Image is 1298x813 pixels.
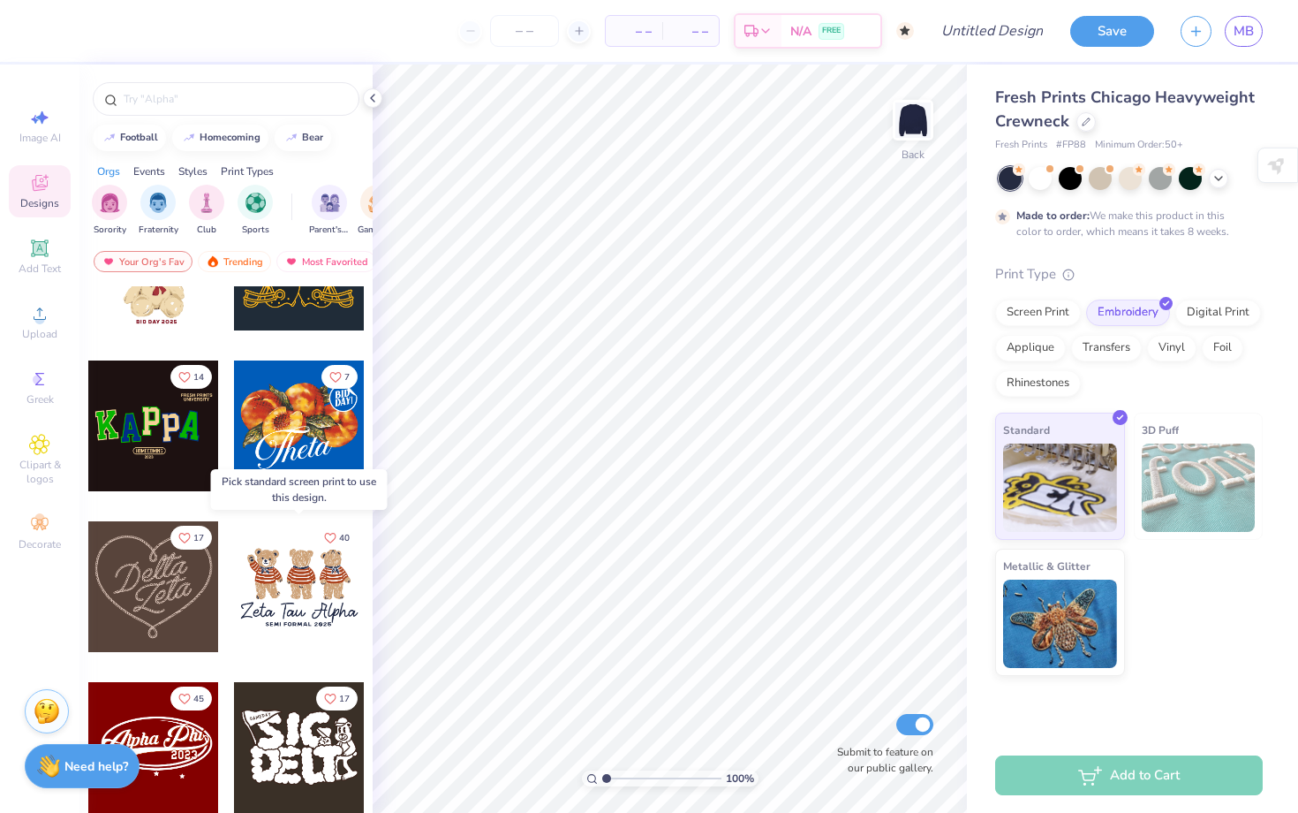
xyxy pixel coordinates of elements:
[995,300,1081,326] div: Screen Print
[139,185,178,237] button: filter button
[1003,444,1117,532] img: Standard
[94,224,126,237] span: Sorority
[927,13,1057,49] input: Untitled Design
[197,224,216,237] span: Club
[1086,300,1170,326] div: Embroidery
[93,125,166,151] button: football
[344,373,350,382] span: 7
[302,133,323,142] div: bear
[358,185,398,237] div: filter for Game Day
[358,224,398,237] span: Game Day
[170,526,212,550] button: Like
[94,251,192,272] div: Your Org's Fav
[822,25,841,37] span: FREE
[172,125,268,151] button: homecoming
[92,185,127,237] button: filter button
[321,365,358,389] button: Like
[200,133,260,142] div: homecoming
[673,22,708,41] span: – –
[895,103,931,138] img: Back
[26,392,54,406] span: Greek
[92,185,127,237] div: filter for Sorority
[1056,138,1086,153] span: # FP88
[189,185,224,237] div: filter for Club
[97,163,120,179] div: Orgs
[995,138,1047,153] span: Fresh Prints
[122,90,348,108] input: Try "Alpha"
[1003,557,1090,575] span: Metallic & Glitter
[275,125,331,151] button: bear
[170,365,212,389] button: Like
[1003,580,1117,668] img: Metallic & Glitter
[221,163,274,179] div: Print Types
[284,133,298,143] img: trend_line.gif
[19,262,61,276] span: Add Text
[193,534,204,543] span: 17
[902,147,924,163] div: Back
[238,185,273,237] div: filter for Sports
[1016,208,1234,239] div: We make this product in this color to order, which means it takes 8 weeks.
[178,163,208,179] div: Styles
[316,526,358,550] button: Like
[995,370,1081,397] div: Rhinestones
[211,469,388,510] div: Pick standard screen print to use this design.
[197,193,216,213] img: Club Image
[1142,444,1256,532] img: 3D Puff
[1095,138,1183,153] span: Minimum Order: 50 +
[309,224,350,237] span: Parent's Weekend
[1234,21,1254,42] span: MB
[189,185,224,237] button: filter button
[1175,300,1261,326] div: Digital Print
[1142,421,1179,439] span: 3D Puff
[102,255,116,268] img: most_fav.gif
[206,255,220,268] img: trending.gif
[1016,209,1090,223] strong: Made to order:
[193,373,204,382] span: 14
[139,224,178,237] span: Fraternity
[1070,16,1154,47] button: Save
[309,185,350,237] button: filter button
[995,335,1066,361] div: Applique
[1202,335,1243,361] div: Foil
[490,15,559,47] input: – –
[19,131,61,145] span: Image AI
[1003,421,1050,439] span: Standard
[120,133,158,142] div: football
[182,133,196,143] img: trend_line.gif
[1225,16,1263,47] a: MB
[995,87,1255,132] span: Fresh Prints Chicago Heavyweight Crewneck
[242,224,269,237] span: Sports
[339,695,350,703] span: 17
[245,193,266,213] img: Sports Image
[148,193,168,213] img: Fraternity Image
[995,264,1263,285] div: Print Type
[238,185,273,237] button: filter button
[339,534,350,543] span: 40
[316,687,358,710] button: Like
[309,185,350,237] div: filter for Parent's Weekend
[139,185,178,237] div: filter for Fraternity
[284,255,298,268] img: most_fav.gif
[368,193,389,213] img: Game Day Image
[726,771,754,786] span: 100 %
[198,251,271,272] div: Trending
[276,251,376,272] div: Most Favorited
[9,458,71,486] span: Clipart & logos
[22,327,57,341] span: Upload
[193,695,204,703] span: 45
[358,185,398,237] button: filter button
[100,193,120,213] img: Sorority Image
[102,133,117,143] img: trend_line.gif
[1071,335,1142,361] div: Transfers
[19,537,61,551] span: Decorate
[170,687,212,710] button: Like
[320,193,340,213] img: Parent's Weekend Image
[20,196,59,210] span: Designs
[790,22,811,41] span: N/A
[1147,335,1196,361] div: Vinyl
[64,758,128,775] strong: Need help?
[616,22,652,41] span: – –
[827,744,933,776] label: Submit to feature on our public gallery.
[133,163,165,179] div: Events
